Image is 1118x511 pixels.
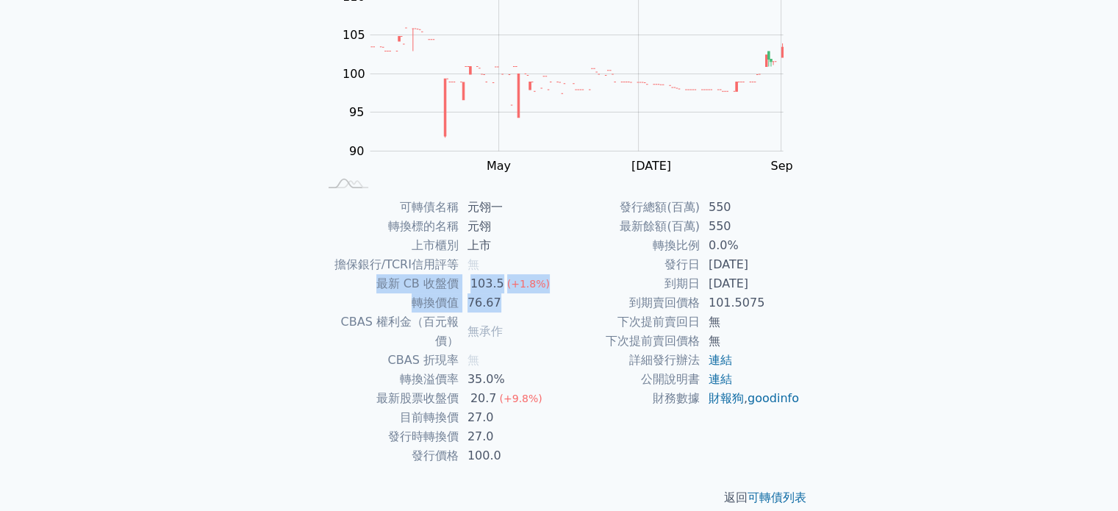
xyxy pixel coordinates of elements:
[343,28,365,42] tspan: 105
[559,274,700,293] td: 到期日
[709,391,744,405] a: 財報狗
[459,236,559,255] td: 上市
[318,351,459,370] td: CBAS 折現率
[700,217,800,236] td: 550
[700,198,800,217] td: 550
[559,236,700,255] td: 轉換比例
[700,236,800,255] td: 0.0%
[700,332,800,351] td: 無
[631,159,671,173] tspan: [DATE]
[559,332,700,351] td: 下次提前賣回價格
[318,236,459,255] td: 上市櫃別
[467,257,479,271] span: 無
[318,427,459,446] td: 發行時轉換價
[349,105,364,119] tspan: 95
[459,408,559,427] td: 27.0
[487,159,511,173] tspan: May
[318,312,459,351] td: CBAS 權利金（百元報價）
[301,489,818,507] p: 返回
[343,67,365,81] tspan: 100
[748,391,799,405] a: goodinfo
[459,293,559,312] td: 76.67
[459,198,559,217] td: 元翎一
[467,324,503,338] span: 無承作
[318,293,459,312] td: 轉換價值
[467,389,500,408] div: 20.7
[459,370,559,389] td: 35.0%
[559,312,700,332] td: 下次提前賣回日
[318,370,459,389] td: 轉換溢價率
[559,255,700,274] td: 發行日
[318,446,459,465] td: 發行價格
[318,217,459,236] td: 轉換標的名稱
[700,312,800,332] td: 無
[499,393,542,404] span: (+9.8%)
[709,353,732,367] a: 連結
[559,198,700,217] td: 發行總額(百萬)
[700,255,800,274] td: [DATE]
[748,490,806,504] a: 可轉債列表
[559,351,700,370] td: 詳細發行辦法
[559,217,700,236] td: 最新餘額(百萬)
[700,293,800,312] td: 101.5075
[318,255,459,274] td: 擔保銀行/TCRI信用評等
[507,278,550,290] span: (+1.8%)
[770,159,792,173] tspan: Sep
[459,217,559,236] td: 元翎
[349,144,364,158] tspan: 90
[318,198,459,217] td: 可轉債名稱
[318,389,459,408] td: 最新股票收盤價
[459,427,559,446] td: 27.0
[700,389,800,408] td: ,
[318,408,459,427] td: 目前轉換價
[559,389,700,408] td: 財務數據
[467,353,479,367] span: 無
[318,274,459,293] td: 最新 CB 收盤價
[709,372,732,386] a: 連結
[459,446,559,465] td: 100.0
[559,293,700,312] td: 到期賣回價格
[559,370,700,389] td: 公開說明書
[700,274,800,293] td: [DATE]
[467,274,507,293] div: 103.5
